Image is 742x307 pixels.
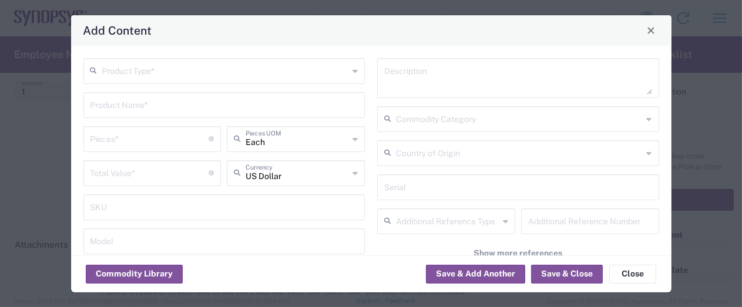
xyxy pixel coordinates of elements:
[426,265,525,284] button: Save & Add Another
[609,265,656,284] button: Close
[643,22,659,39] button: Close
[83,22,152,39] h4: Add Content
[86,265,183,284] button: Commodity Library
[531,265,603,284] button: Save & Close
[474,248,562,259] span: Show more references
